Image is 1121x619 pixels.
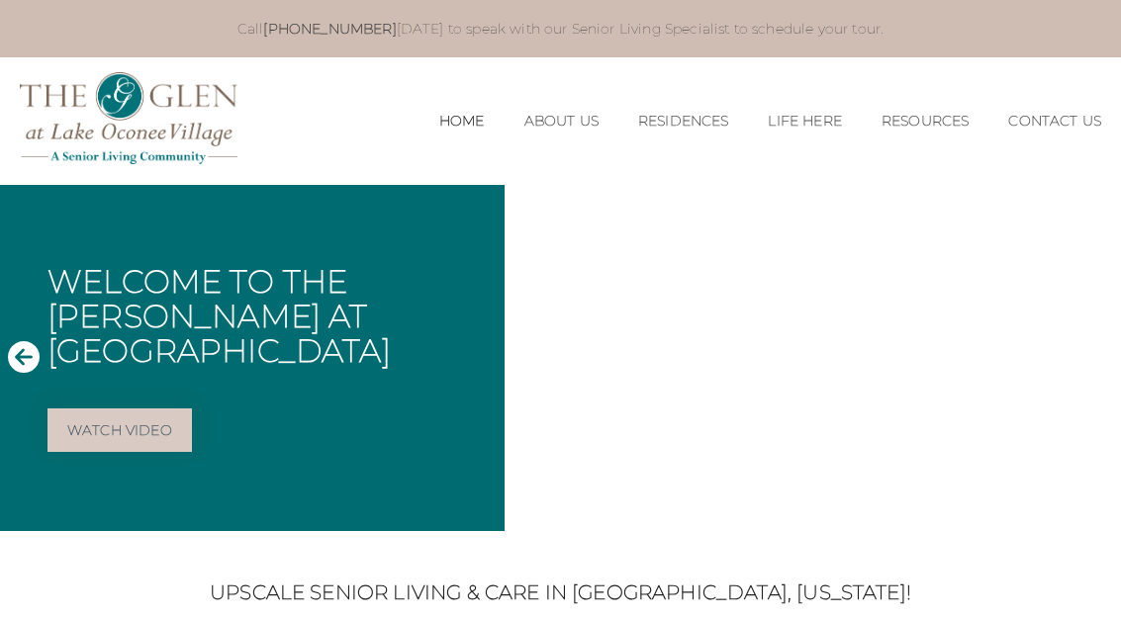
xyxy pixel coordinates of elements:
img: The Glen Lake Oconee Home [20,72,237,164]
h2: Upscale Senior Living & Care in [GEOGRAPHIC_DATA], [US_STATE]! [56,580,1066,604]
a: Contact Us [1008,113,1101,130]
a: Residences [638,113,729,130]
a: [PHONE_NUMBER] [263,20,396,38]
a: Home [439,113,485,130]
a: Resources [882,113,969,130]
a: Watch Video [47,408,192,452]
a: Life Here [768,113,841,130]
iframe: Embedded Vimeo Video [505,185,1121,532]
a: About Us [524,113,599,130]
button: Previous Slide [8,339,40,376]
p: Call [DATE] to speak with our Senior Living Specialist to schedule your tour. [76,20,1046,38]
h1: Welcome to The [PERSON_NAME] at [GEOGRAPHIC_DATA] [47,264,489,369]
button: Next Slide [1081,339,1113,376]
